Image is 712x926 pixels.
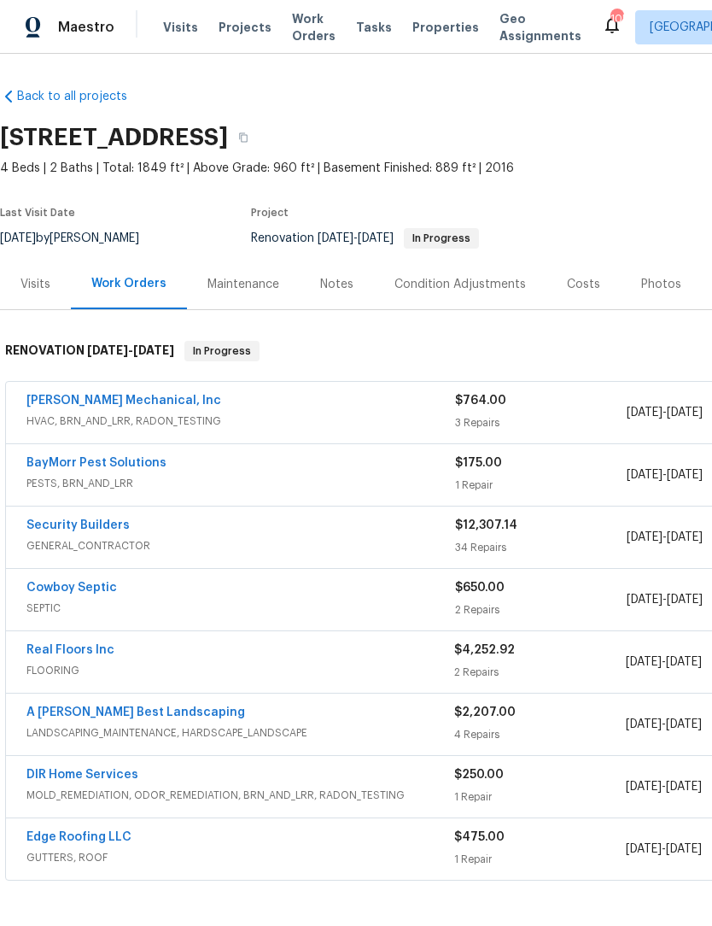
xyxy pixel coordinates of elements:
span: [DATE] [666,718,702,730]
a: DIR Home Services [26,769,138,781]
span: Projects [219,19,271,36]
span: HVAC, BRN_AND_LRR, RADON_TESTING [26,413,455,430]
span: [DATE] [666,781,702,793]
h6: RENOVATION [5,341,174,361]
div: Visits [20,276,50,293]
span: - [626,716,702,733]
span: Geo Assignments [499,10,581,44]
span: [DATE] [667,407,703,419]
div: 1 Repair [455,477,627,494]
span: - [318,232,394,244]
span: GUTTERS, ROOF [26,849,454,866]
span: [DATE] [626,781,662,793]
a: Edge Roofing LLC [26,831,131,843]
span: [DATE] [318,232,353,244]
div: 1 Repair [454,788,625,806]
span: GENERAL_CONTRACTOR [26,537,455,554]
span: - [627,466,703,484]
div: Condition Adjustments [394,276,526,293]
div: 3 Repairs [455,414,627,431]
a: A [PERSON_NAME] Best Landscaping [26,706,245,718]
span: LANDSCAPING_MAINTENANCE, HARDSCAPE_LANDSCAPE [26,724,454,741]
span: Work Orders [292,10,336,44]
span: $475.00 [454,831,505,843]
span: [DATE] [87,344,128,356]
span: $12,307.14 [455,519,517,531]
span: - [627,404,703,421]
a: BayMorr Pest Solutions [26,457,166,469]
span: - [626,778,702,795]
span: [DATE] [627,469,662,481]
span: - [626,841,702,858]
span: $4,252.92 [454,644,515,656]
div: Costs [567,276,600,293]
span: Properties [412,19,479,36]
span: SEPTIC [26,600,455,617]
span: Tasks [356,21,392,33]
span: In Progress [186,343,258,360]
span: $2,207.00 [454,706,516,718]
span: [DATE] [667,469,703,481]
span: MOLD_REMEDIATION, ODOR_REMEDIATION, BRN_AND_LRR, RADON_TESTING [26,787,454,804]
span: - [627,591,703,608]
span: [DATE] [133,344,174,356]
span: FLOORING [26,662,454,679]
div: 105 [610,10,622,27]
span: [DATE] [666,656,702,668]
span: [DATE] [626,843,662,855]
div: Photos [641,276,681,293]
span: [DATE] [627,407,662,419]
span: Renovation [251,232,479,244]
div: 34 Repairs [455,539,627,556]
span: Project [251,208,289,218]
span: [DATE] [358,232,394,244]
span: Maestro [58,19,114,36]
span: [DATE] [627,594,662,606]
span: [DATE] [666,843,702,855]
span: - [627,529,703,546]
span: PESTS, BRN_AND_LRR [26,475,455,492]
span: Visits [163,19,198,36]
div: Notes [320,276,353,293]
span: [DATE] [626,656,662,668]
a: Cowboy Septic [26,582,117,594]
div: 4 Repairs [454,726,625,743]
a: Real Floors Inc [26,644,114,656]
span: $650.00 [455,582,505,594]
button: Copy Address [228,122,259,153]
div: Maintenance [207,276,279,293]
div: 2 Repairs [454,664,625,681]
span: $175.00 [455,457,502,469]
span: [DATE] [667,531,703,543]
a: [PERSON_NAME] Mechanical, Inc [26,395,221,407]
span: [DATE] [627,531,662,543]
span: $250.00 [454,769,504,781]
div: Work Orders [91,275,166,292]
div: 2 Repairs [455,601,627,618]
span: - [87,344,174,356]
span: [DATE] [667,594,703,606]
div: 1 Repair [454,851,625,868]
span: In Progress [406,233,477,243]
span: $764.00 [455,395,506,407]
a: Security Builders [26,519,130,531]
span: - [626,653,702,671]
span: [DATE] [626,718,662,730]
